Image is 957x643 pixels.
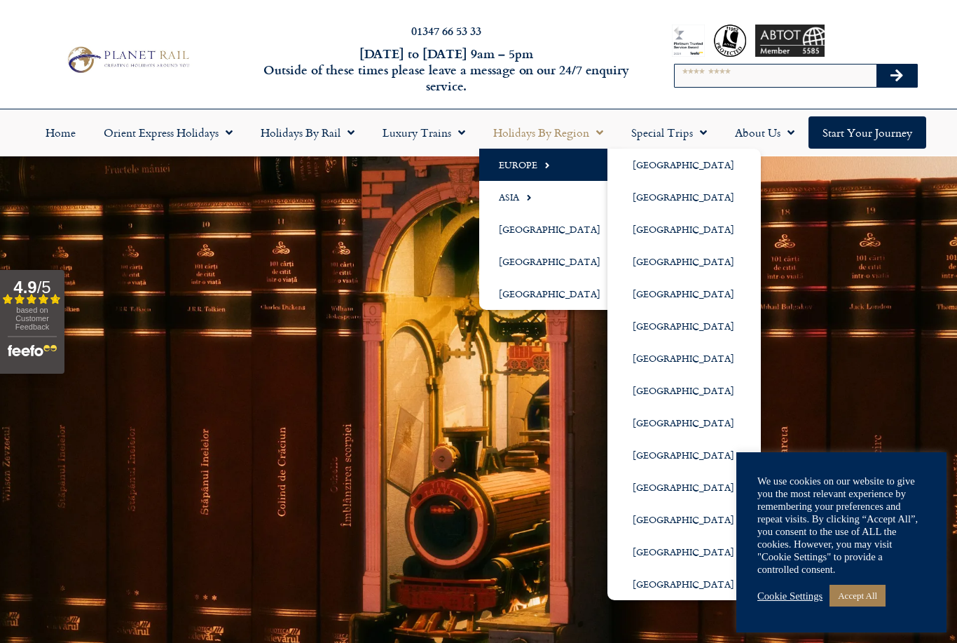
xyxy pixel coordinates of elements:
div: We use cookies on our website to give you the most relevant experience by remembering your prefer... [757,475,925,576]
a: [GEOGRAPHIC_DATA] [607,536,761,568]
a: Cookie Settings [757,590,822,602]
a: Home [32,116,90,149]
a: [GEOGRAPHIC_DATA] [479,245,627,278]
a: Special Trips [617,116,721,149]
a: Orient Express Holidays [90,116,247,149]
a: [GEOGRAPHIC_DATA] [607,568,761,600]
h6: [DATE] to [DATE] 9am – 5pm Outside of these times please leave a message on our 24/7 enquiry serv... [259,46,634,95]
a: 01347 66 53 33 [411,22,481,39]
a: [GEOGRAPHIC_DATA] [607,213,761,245]
a: [GEOGRAPHIC_DATA] [607,471,761,503]
a: Luxury Trains [369,116,479,149]
a: [GEOGRAPHIC_DATA] [607,149,761,181]
a: Holidays by Rail [247,116,369,149]
a: [GEOGRAPHIC_DATA] [607,310,761,342]
a: [GEOGRAPHIC_DATA] [479,278,627,310]
img: Planet Rail Train Holidays Logo [62,43,193,76]
a: [GEOGRAPHIC_DATA] [479,213,627,245]
a: About Us [721,116,808,149]
a: Europe [479,149,627,181]
a: Asia [479,181,627,213]
a: Accept All [829,585,886,607]
a: [GEOGRAPHIC_DATA] [607,181,761,213]
a: [GEOGRAPHIC_DATA] [607,503,761,536]
a: Holidays by Region [479,116,617,149]
a: [GEOGRAPHIC_DATA] [607,439,761,471]
button: Search [876,65,917,87]
a: [GEOGRAPHIC_DATA] [607,278,761,310]
a: [GEOGRAPHIC_DATA] [607,407,761,439]
a: [GEOGRAPHIC_DATA] [607,245,761,278]
a: [GEOGRAPHIC_DATA] [607,374,761,407]
a: [GEOGRAPHIC_DATA] [607,342,761,374]
a: Start your Journey [808,116,926,149]
ul: Europe [607,149,761,600]
nav: Menu [7,116,950,149]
